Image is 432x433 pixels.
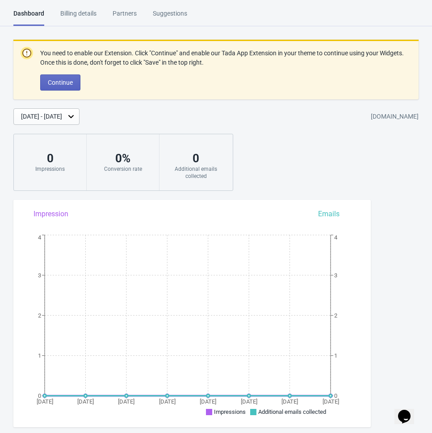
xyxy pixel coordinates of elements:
tspan: 0 [334,392,337,399]
span: Continue [48,79,73,86]
tspan: [DATE] [159,398,176,405]
div: [DATE] - [DATE] [21,112,62,121]
div: Suggestions [153,9,187,25]
div: 0 [168,151,223,165]
p: You need to enable our Extension. Click "Continue" and enable our Tada App Extension in your them... [40,49,411,67]
tspan: [DATE] [241,398,257,405]
div: 0 % [96,151,150,165]
div: Partners [113,9,137,25]
div: [DOMAIN_NAME] [371,109,419,125]
tspan: 2 [334,312,337,319]
tspan: [DATE] [118,398,134,405]
tspan: 1 [334,352,337,359]
tspan: [DATE] [77,398,94,405]
div: Billing details [60,9,96,25]
tspan: 3 [38,272,41,279]
tspan: [DATE] [37,398,53,405]
tspan: [DATE] [281,398,298,405]
tspan: 0 [38,392,41,399]
div: Conversion rate [96,165,150,173]
tspan: 2 [38,312,41,319]
tspan: [DATE] [323,398,339,405]
tspan: 1 [38,352,41,359]
span: Additional emails collected [258,408,326,415]
div: Impressions [23,165,77,173]
div: Additional emails collected [168,165,223,180]
div: 0 [23,151,77,165]
iframe: chat widget [394,397,423,424]
div: Dashboard [13,9,44,26]
button: Continue [40,74,80,91]
tspan: 4 [38,234,42,241]
tspan: 3 [334,272,337,279]
span: Impressions [214,408,246,415]
tspan: 4 [334,234,338,241]
tspan: [DATE] [200,398,216,405]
